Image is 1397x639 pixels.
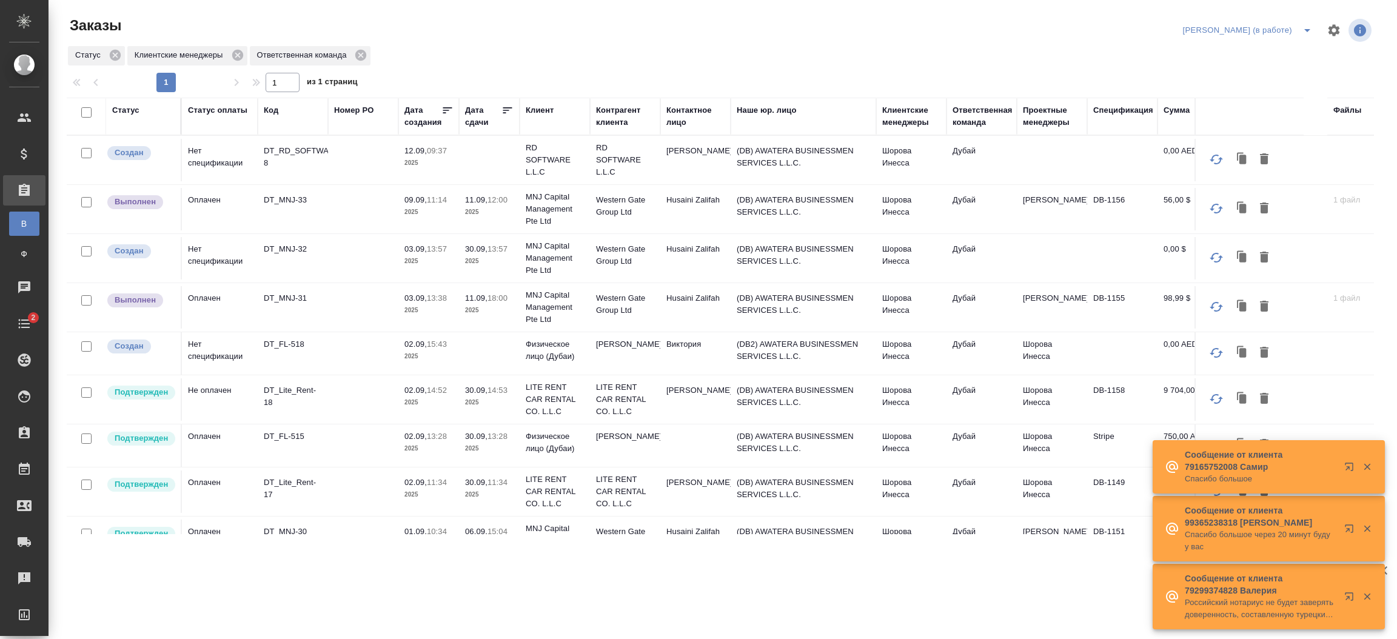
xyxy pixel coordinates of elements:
[1202,145,1231,174] button: Обновить
[427,478,447,487] p: 11:34
[264,526,322,538] p: DT_MNJ-30
[250,46,371,65] div: Ответственная команда
[660,332,731,375] td: Виктория
[1087,520,1157,562] td: DB-1151
[1254,387,1275,410] button: Удалить
[1023,104,1081,129] div: Проектные менеджеры
[946,139,1017,181] td: Дубай
[876,188,946,230] td: Шорова Инесса
[1355,523,1379,534] button: Закрыть
[487,432,508,441] p: 13:28
[465,478,487,487] p: 30.09,
[427,527,447,536] p: 10:34
[596,430,654,443] p: [PERSON_NAME]
[115,196,156,208] p: Выполнен
[1202,243,1231,272] button: Обновить
[1017,286,1087,329] td: [PERSON_NAME]
[1202,430,1231,460] button: Обновить
[3,309,45,339] a: 2
[1157,424,1218,467] td: 750,00 AED
[596,338,654,350] p: [PERSON_NAME]
[106,243,175,259] div: Выставляется автоматически при создании заказа
[1355,461,1379,472] button: Закрыть
[115,147,144,159] p: Создан
[1157,188,1218,230] td: 56,00 $
[264,145,322,169] p: DT_RD_SOFTWARE-8
[334,104,374,116] div: Номер PO
[106,145,175,161] div: Выставляется автоматически при создании заказа
[106,338,175,355] div: Выставляется автоматически при создании заказа
[404,386,427,395] p: 02.09,
[465,304,514,316] p: 2025
[404,350,453,363] p: 2025
[115,527,168,540] p: Подтвержден
[946,332,1017,375] td: Дубай
[1231,246,1254,269] button: Клонировать
[465,527,487,536] p: 06.09,
[404,157,453,169] p: 2025
[526,104,554,116] div: Клиент
[526,523,584,559] p: MNJ Capital Management Pte Ltd
[946,378,1017,421] td: Дубай
[1348,19,1374,42] span: Посмотреть информацию
[115,294,156,306] p: Выполнен
[182,237,258,279] td: Нет спецификации
[1017,332,1087,375] td: Шорова Инесса
[404,340,427,349] p: 02.09,
[660,237,731,279] td: Husaini Zalifah
[465,396,514,409] p: 2025
[882,104,940,129] div: Клиентские менеджеры
[526,240,584,276] p: MNJ Capital Management Pte Ltd
[24,312,42,324] span: 2
[731,286,876,329] td: (DB) AWATERA BUSINESSMEN SERVICES L.L.C.
[1202,292,1231,321] button: Обновить
[1017,520,1087,562] td: [PERSON_NAME]
[1185,504,1336,529] p: Сообщение от клиента 99365238318 [PERSON_NAME]
[946,286,1017,329] td: Дубай
[404,206,453,218] p: 2025
[596,142,654,178] p: RD SOFTWARE L.L.C
[1185,572,1336,597] p: Сообщение от клиента 79299374828 Валерия
[264,194,322,206] p: DT_MNJ-33
[1319,16,1348,45] span: Настроить таблицу
[1185,529,1336,553] p: Спасибо большое через 20 минут буду у вас
[1231,433,1254,457] button: Клонировать
[404,104,441,129] div: Дата создания
[404,396,453,409] p: 2025
[1254,148,1275,171] button: Удалить
[953,104,1013,129] div: Ответственная команда
[660,470,731,513] td: [PERSON_NAME]
[106,477,175,493] div: Выставляет КМ после уточнения всех необходимых деталей и получения согласия клиента на запуск. С ...
[106,292,175,309] div: Выставляет ПМ после сдачи и проведения начислений. Последний этап для ПМа
[182,139,258,181] td: Нет спецификации
[1355,591,1379,602] button: Закрыть
[106,194,175,210] div: Выставляет ПМ после сдачи и проведения начислений. Последний этап для ПМа
[1254,433,1275,457] button: Удалить
[660,188,731,230] td: Husaini Zalifah
[487,195,508,204] p: 12:00
[465,293,487,303] p: 11.09,
[15,218,33,230] span: В
[67,16,121,35] span: Заказы
[106,384,175,401] div: Выставляет КМ после уточнения всех необходимых деталей и получения согласия клиента на запуск. С ...
[1231,197,1254,220] button: Клонировать
[1254,246,1275,269] button: Удалить
[946,237,1017,279] td: Дубай
[876,237,946,279] td: Шорова Инесса
[660,378,731,421] td: [PERSON_NAME]
[1333,194,1392,206] p: 1 файл
[1087,286,1157,329] td: DB-1155
[596,473,654,510] p: LITE RENT CAR RENTAL CO. L.L.C
[307,75,358,92] span: из 1 страниц
[526,430,584,455] p: Физическое лицо (Дубаи)
[15,248,33,260] span: Ф
[404,255,453,267] p: 2025
[487,386,508,395] p: 14:53
[1337,455,1366,484] button: Открыть в новой вкладке
[465,432,487,441] p: 30.09,
[1231,341,1254,364] button: Клонировать
[876,332,946,375] td: Шорова Инесса
[487,293,508,303] p: 18:00
[731,424,876,467] td: (DB) AWATERA BUSINESSMEN SERVICES L.L.C.
[731,139,876,181] td: (DB) AWATERA BUSINESSMEN SERVICES L.L.C.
